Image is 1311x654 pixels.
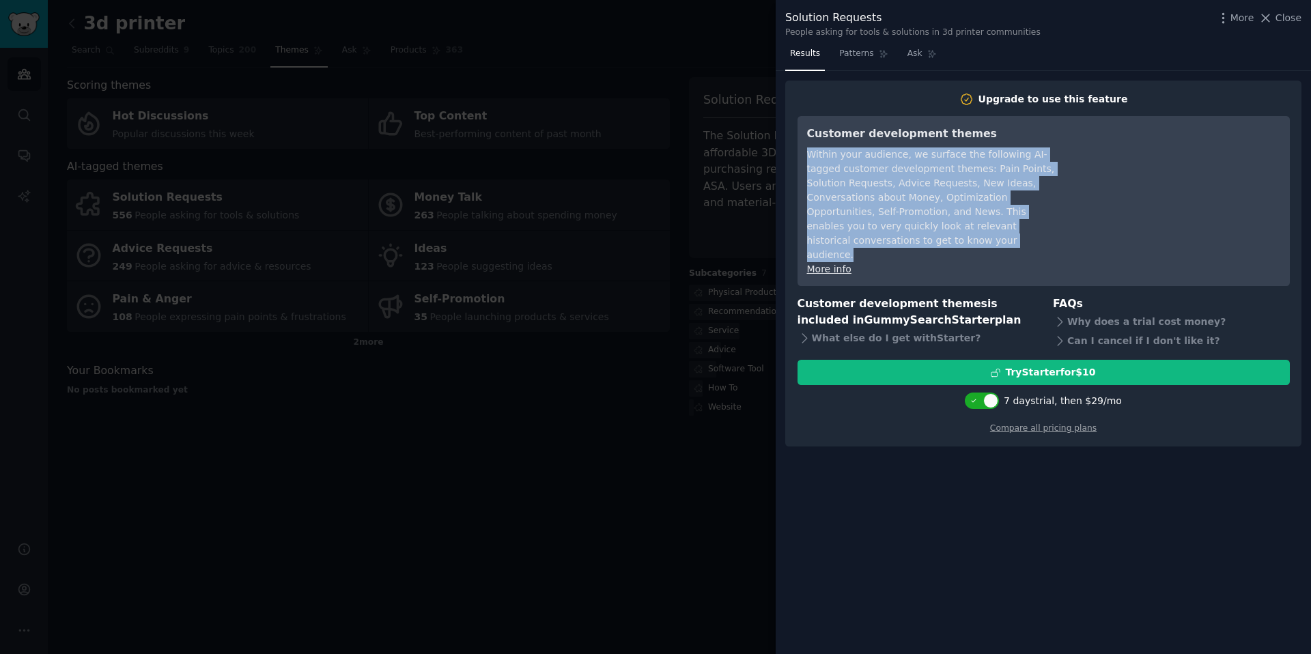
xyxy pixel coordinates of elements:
a: Ask [903,43,942,71]
a: Compare all pricing plans [990,423,1097,433]
span: More [1230,11,1254,25]
h3: FAQs [1053,296,1290,313]
button: TryStarterfor$10 [798,360,1290,385]
button: More [1216,11,1254,25]
div: People asking for tools & solutions in 3d printer communities [785,27,1041,39]
div: Within your audience, we surface the following AI-tagged customer development themes: Pain Points... [807,147,1056,262]
span: Results [790,48,820,60]
span: Ask [907,48,922,60]
div: Upgrade to use this feature [978,92,1128,106]
span: Patterns [839,48,873,60]
a: Results [785,43,825,71]
div: What else do I get with Starter ? [798,329,1034,348]
span: Close [1275,11,1301,25]
div: 7 days trial, then $ 29 /mo [1004,394,1122,408]
div: Try Starter for $10 [1005,365,1095,380]
span: GummySearch Starter [864,313,994,326]
iframe: YouTube video player [1075,126,1280,228]
div: Solution Requests [785,10,1041,27]
a: More info [807,264,851,274]
button: Close [1258,11,1301,25]
h3: Customer development themes [807,126,1056,143]
div: Why does a trial cost money? [1053,312,1290,331]
h3: Customer development themes is included in plan [798,296,1034,329]
div: Can I cancel if I don't like it? [1053,331,1290,350]
a: Patterns [834,43,892,71]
